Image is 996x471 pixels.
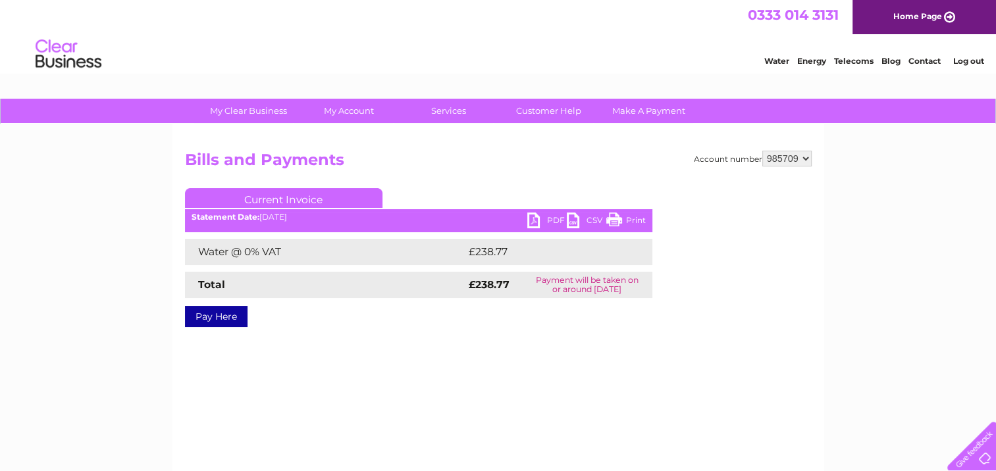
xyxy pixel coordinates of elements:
a: Current Invoice [185,188,382,208]
a: CSV [567,212,606,232]
a: Log out [953,56,983,66]
a: Customer Help [494,99,603,123]
a: 0333 014 3131 [748,7,839,23]
img: logo.png [35,34,102,74]
a: Energy [797,56,826,66]
a: Blog [881,56,901,66]
td: £238.77 [465,239,629,265]
a: My Account [294,99,403,123]
div: Account number [694,151,812,166]
td: Water @ 0% VAT [185,239,465,265]
a: PDF [527,212,567,232]
div: [DATE] [185,212,652,222]
a: Make A Payment [594,99,703,123]
a: Services [394,99,503,123]
a: Telecoms [834,56,874,66]
a: Print [606,212,646,232]
a: Water [764,56,789,66]
strong: Total [198,278,225,291]
a: Contact [908,56,941,66]
a: Pay Here [185,306,248,327]
b: Statement Date: [192,212,259,222]
td: Payment will be taken on or around [DATE] [521,272,652,298]
strong: £238.77 [469,278,510,291]
h2: Bills and Payments [185,151,812,176]
a: My Clear Business [194,99,303,123]
div: Clear Business is a trading name of Verastar Limited (registered in [GEOGRAPHIC_DATA] No. 3667643... [188,7,810,64]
